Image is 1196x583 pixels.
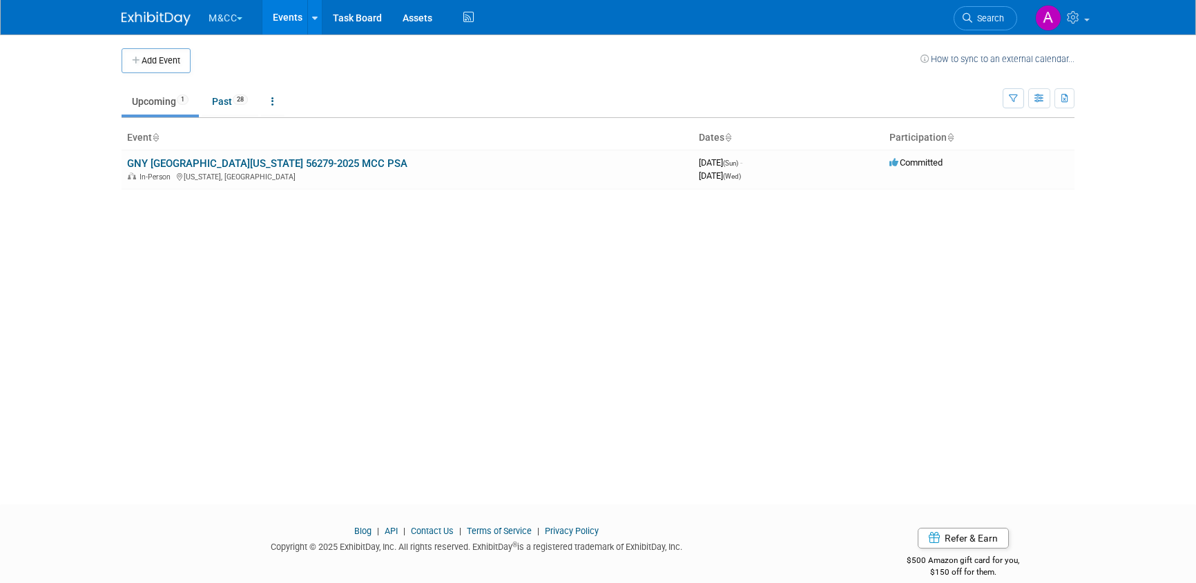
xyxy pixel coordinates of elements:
[699,157,742,168] span: [DATE]
[128,172,136,179] img: In-Person Event
[920,54,1074,64] a: How to sync to an external calendar...
[374,526,383,536] span: |
[122,126,693,150] th: Event
[954,6,1017,30] a: Search
[202,88,258,115] a: Past28
[534,526,543,536] span: |
[354,526,372,536] a: Blog
[852,546,1075,577] div: $500 Amazon gift card for you,
[889,157,943,168] span: Committed
[400,526,409,536] span: |
[127,170,688,181] div: [US_STATE], [GEOGRAPHIC_DATA]
[122,88,199,115] a: Upcoming1
[918,528,1009,549] a: Refer & Earn
[884,126,1074,150] th: Participation
[411,526,454,536] a: Contact Us
[177,95,189,105] span: 1
[740,157,742,168] span: -
[1035,5,1061,31] img: Art Stewart
[456,526,465,536] span: |
[385,526,398,536] a: API
[972,13,1004,23] span: Search
[699,170,741,181] span: [DATE]
[693,126,884,150] th: Dates
[122,48,191,73] button: Add Event
[724,132,731,143] a: Sort by Start Date
[233,95,248,105] span: 28
[723,159,738,167] span: (Sun)
[723,172,741,180] span: (Wed)
[139,172,175,181] span: In-Person
[545,526,599,536] a: Privacy Policy
[467,526,532,536] a: Terms of Service
[122,537,831,553] div: Copyright © 2025 ExhibitDay, Inc. All rights reserved. ExhibitDay is a registered trademark of Ex...
[852,566,1075,578] div: $150 off for them.
[127,157,407,170] a: GNY [GEOGRAPHIC_DATA][US_STATE] 56279-2025 MCC PSA
[947,132,954,143] a: Sort by Participation Type
[512,541,517,549] sup: ®
[152,132,159,143] a: Sort by Event Name
[122,12,191,26] img: ExhibitDay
